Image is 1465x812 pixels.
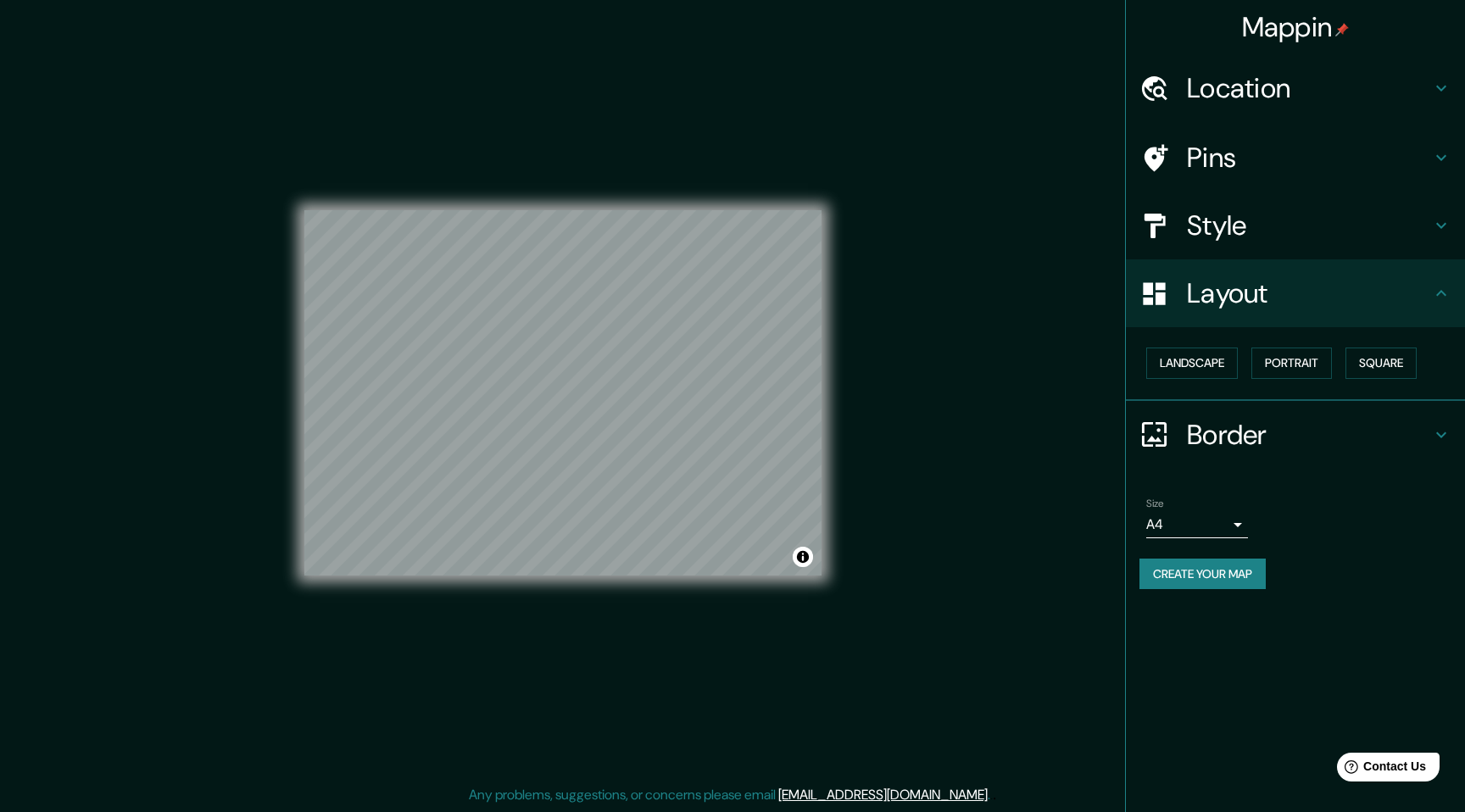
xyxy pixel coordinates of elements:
[304,210,822,576] canvas: Map
[1126,259,1465,327] div: Layout
[1335,23,1349,36] img: pin-icon.png
[1146,511,1248,538] div: A4
[1126,401,1465,469] div: Border
[778,786,988,804] a: [EMAIL_ADDRESS][DOMAIN_NAME]
[469,785,990,805] p: Any problems, suggestions, or concerns please email .
[990,785,993,805] div: .
[1187,141,1431,175] h4: Pins
[793,547,813,567] button: Toggle attribution
[993,785,996,805] div: .
[1345,348,1417,379] button: Square
[1242,10,1350,44] h4: Mappin
[1126,124,1465,192] div: Pins
[1187,276,1431,310] h4: Layout
[1187,418,1431,452] h4: Border
[1146,348,1238,379] button: Landscape
[1146,496,1164,510] label: Size
[1187,209,1431,242] h4: Style
[1126,54,1465,122] div: Location
[1126,192,1465,259] div: Style
[1187,71,1431,105] h4: Location
[1251,348,1332,379] button: Portrait
[1314,746,1446,793] iframe: Help widget launcher
[1139,559,1266,590] button: Create your map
